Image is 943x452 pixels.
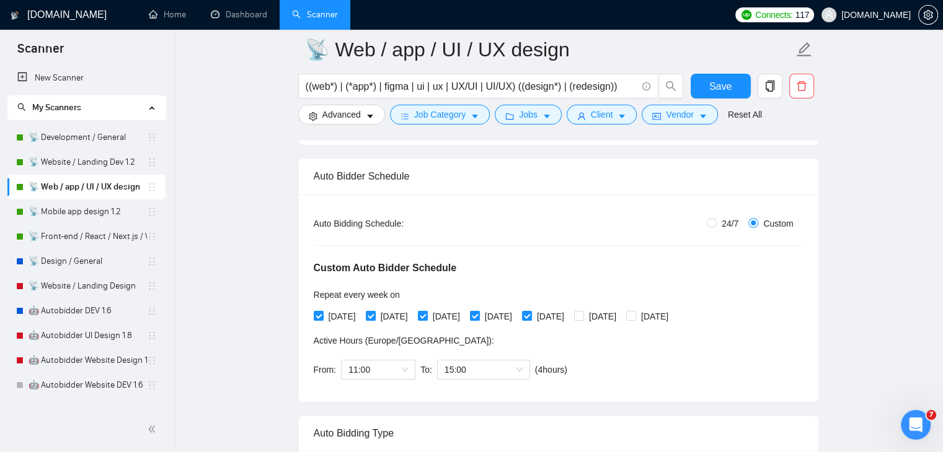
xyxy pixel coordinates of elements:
li: 🤖 Autobidder Website DEV 1.6 [7,373,166,398]
button: setting [918,5,938,25]
span: [DATE] [428,310,465,323]
li: 🤖 Autobidder DEV 1.6 [7,298,166,323]
span: info-circle [642,82,650,90]
span: caret-down [699,111,707,121]
button: copy [758,74,782,98]
div: Auto Bidding Schedule: [314,217,477,230]
span: delete [790,80,813,92]
a: 📡 Website / Landing Dev 1.2 [29,150,147,175]
span: [DATE] [584,310,621,323]
span: holder [147,281,157,291]
a: 🤖 Autobidder DEV 1.6 [29,298,147,323]
span: holder [147,133,157,142]
span: Scanner [7,40,74,66]
span: holder [147,182,157,192]
span: Job Category [414,108,466,121]
span: user [825,11,833,19]
span: 24/7 [717,217,743,230]
span: caret-down [618,111,626,121]
a: New Scanner [17,66,156,90]
a: 🤖 Autobidder UI Design 1.8 [29,323,147,348]
span: From: [314,365,337,375]
input: Search Freelance Jobs... [306,79,637,94]
a: 📡 Front-end / React / Next.js / WebGL / GSAP [29,224,147,249]
li: 📡 Development / General [7,125,166,150]
span: holder [147,256,157,266]
input: Scanner name... [305,34,794,65]
span: Active Hours ( Europe/[GEOGRAPHIC_DATA] ): [314,336,494,346]
a: homeHome [149,9,186,20]
a: 📡 Website / Landing Design [29,274,147,298]
span: caret-down [471,111,479,121]
span: Connects: [755,8,792,22]
img: upwork-logo.png [742,10,751,20]
div: Auto Bidder Schedule [314,159,804,194]
span: [DATE] [324,310,361,323]
span: idcard [652,111,661,121]
span: To: [420,365,432,375]
span: 117 [795,8,809,22]
span: My Scanners [17,102,81,113]
span: Jobs [519,108,538,121]
li: 📡 Website / Landing Design [7,274,166,298]
span: search [659,80,683,92]
span: 7 [926,410,936,420]
span: search [17,103,26,111]
li: 📡 Mobile app design 1.2 [7,199,166,224]
button: folderJobscaret-down [495,105,562,124]
a: dashboardDashboard [211,9,267,20]
span: [DATE] [636,310,673,323]
span: edit [796,41,812,58]
li: 🤖 Autobidder Website Design 1.8 [7,348,166,373]
span: double-left [148,423,160,435]
span: holder [147,207,157,217]
span: holder [147,331,157,341]
div: Auto Bidding Type [314,415,804,451]
span: user [577,111,586,121]
span: folder [505,111,514,121]
li: 📡 Web / app / UI / UX design [7,175,166,199]
li: 📡 Website / Landing Dev 1.2 [7,150,166,175]
span: caret-down [542,111,551,121]
span: 15:00 [445,360,523,379]
span: caret-down [366,111,374,121]
span: 11:00 [348,360,408,379]
button: delete [789,74,814,98]
a: searchScanner [292,9,338,20]
a: 📡 Development / General [29,125,147,150]
span: setting [309,111,317,121]
span: Client [591,108,613,121]
a: 📡 Mobile app design 1.2 [29,199,147,224]
span: copy [758,80,782,92]
span: holder [147,380,157,390]
span: holder [147,355,157,365]
span: [DATE] [480,310,517,323]
button: userClientcaret-down [567,105,637,124]
span: holder [147,232,157,241]
li: New Scanner [7,66,166,90]
a: 📡 Design / General [29,249,147,274]
span: holder [147,306,157,316]
a: Reset All [728,108,762,121]
span: [DATE] [376,310,413,323]
span: Vendor [666,108,693,121]
a: 📡 Web / app / UI / UX design [29,175,147,199]
button: idcardVendorcaret-down [642,105,717,124]
span: [DATE] [532,310,569,323]
span: Advanced [322,108,361,121]
button: search [658,74,683,98]
h5: Custom Auto Bidder Schedule [314,261,457,276]
span: My Scanners [32,102,81,113]
span: bars [401,111,409,121]
span: Custom [758,217,798,230]
li: 📡 Front-end / React / Next.js / WebGL / GSAP [7,224,166,249]
span: Save [709,79,732,94]
a: setting [918,10,938,20]
a: 🤖 Autobidder Website Design 1.8 [29,348,147,373]
button: Save [691,74,751,98]
span: setting [919,10,937,20]
button: barsJob Categorycaret-down [390,105,490,124]
iframe: Intercom live chat [901,410,931,440]
img: logo [11,6,19,25]
li: 🤖 Autobidder UI Design 1.8 [7,323,166,348]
